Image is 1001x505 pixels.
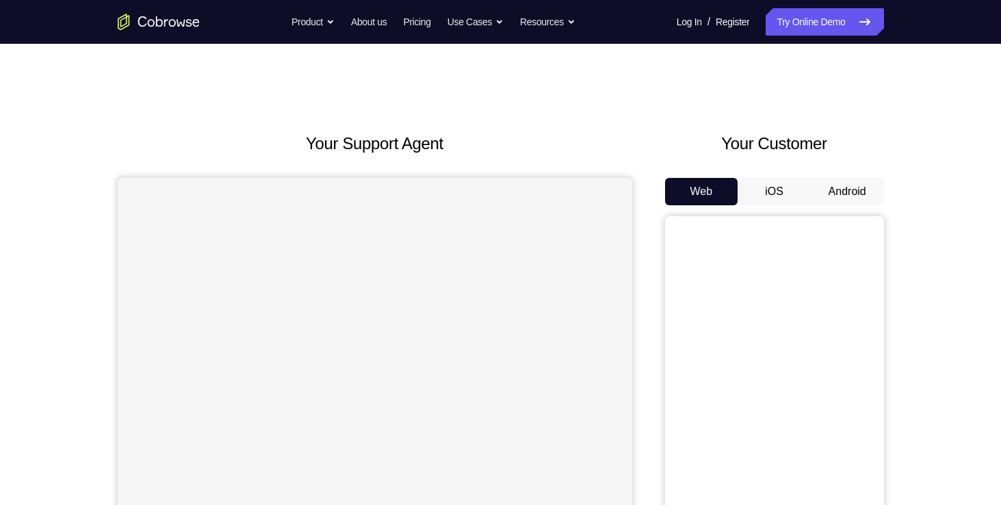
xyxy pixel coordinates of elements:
h2: Your Customer [665,131,884,156]
h2: Your Support Agent [118,131,632,156]
button: Resources [520,8,575,36]
button: Web [665,178,738,205]
a: About us [351,8,387,36]
span: / [707,14,710,30]
a: Try Online Demo [766,8,883,36]
a: Log In [677,8,702,36]
a: Register [716,8,749,36]
button: Android [811,178,884,205]
a: Pricing [403,8,430,36]
button: iOS [738,178,811,205]
button: Use Cases [447,8,504,36]
button: Product [291,8,335,36]
a: Go to the home page [118,14,200,30]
